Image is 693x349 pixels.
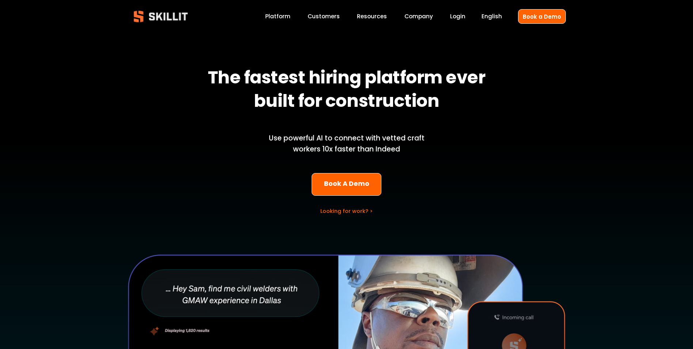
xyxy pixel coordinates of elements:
a: Customers [308,12,340,22]
a: Company [404,12,433,22]
strong: The fastest hiring platform ever built for construction [208,64,489,117]
span: English [481,12,502,20]
a: Platform [265,12,290,22]
div: language picker [481,12,502,22]
a: Login [450,12,465,22]
a: Book a Demo [518,9,566,23]
img: Skillit [127,5,194,27]
a: Book A Demo [312,173,381,196]
a: folder dropdown [357,12,387,22]
p: Use powerful AI to connect with vetted craft workers 10x faster than Indeed [256,133,437,155]
span: Resources [357,12,387,20]
a: Looking for work? > [320,207,373,215]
